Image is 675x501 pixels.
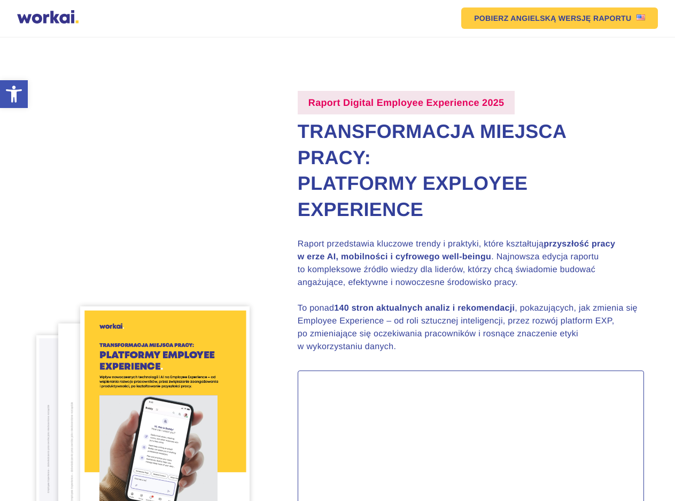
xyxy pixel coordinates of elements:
[298,91,515,114] label: Raport Digital Employee Experience 2025
[461,7,658,29] a: POBIERZ ANGIELSKĄWERSJĘ RAPORTUUS flag
[298,119,644,222] h2: Transformacja miejsca pracy: Platformy Exployee Experience
[474,14,556,22] em: POBIERZ ANGIELSKĄ
[334,304,515,313] strong: 140 stron aktualnych analiz i rekomendacji
[298,238,644,353] p: Raport przedstawia kluczowe trendy i praktyki, które kształtują . Najnowsza edycja raportu to kom...
[637,14,645,20] img: US flag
